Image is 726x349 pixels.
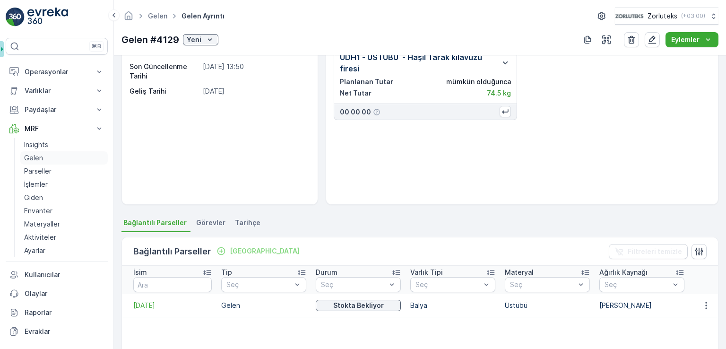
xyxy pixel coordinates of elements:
[487,88,511,98] p: 74.5 kg
[6,322,108,341] a: Evraklar
[609,244,688,259] button: Filtreleri temizle
[410,268,443,277] p: Varlık Tipi
[187,35,201,44] p: Yeni
[213,245,303,257] button: Bağla
[20,151,108,165] a: Gelen
[338,249,386,261] p: Gelen #5399
[8,202,44,210] span: Net Tutar :
[605,280,670,289] p: Seç
[505,301,590,310] p: Üstübü
[25,124,89,133] p: MRF
[44,202,58,210] span: 0 kg
[47,218,61,226] span: 0 kg
[20,231,108,244] a: Aktiviteler
[24,246,45,255] p: Ayarlar
[196,218,225,227] span: Görevler
[615,8,718,25] button: Zorluteks(+03:00)
[338,8,386,19] p: Gelen #5398
[446,77,511,87] p: mümkün olduğunca
[6,8,25,26] img: logo
[123,218,187,227] span: Bağlantılı Parseller
[25,67,89,77] p: Operasyonlar
[24,153,43,163] p: Gelen
[8,186,60,194] span: Malzeme Türü :
[20,204,108,218] a: Envanter
[665,32,718,47] button: Eylemler
[24,140,48,149] p: Insights
[123,14,134,22] a: Ana Sayfa
[8,155,31,163] span: Name :
[510,280,575,289] p: Seç
[628,247,682,256] p: Filtreleri temizle
[130,87,199,96] p: Geliş Tarihi
[180,11,226,21] span: Gelen ayrıntı
[6,303,108,322] a: Raporlar
[599,268,648,277] p: Ağırlık Kaynağı
[671,35,700,44] p: Eylemler
[133,277,212,292] input: Ara
[221,301,306,310] p: Gelen
[133,268,147,277] p: İsim
[24,206,52,216] p: Envanter
[226,280,292,289] p: Seç
[25,270,104,279] p: Kullanıcılar
[20,244,108,257] a: Ayarlar
[20,138,108,151] a: Insights
[25,308,104,317] p: Raporlar
[681,12,705,20] p: ( +03:00 )
[24,233,56,242] p: Aktiviteler
[8,218,47,226] span: Son Ağırlık :
[410,301,495,310] p: Balya
[92,43,101,50] p: ⌘B
[183,34,218,45] button: Yeni
[321,280,386,289] p: Seç
[221,268,232,277] p: Tip
[6,119,108,138] button: MRF
[25,289,104,298] p: Olaylar
[133,245,211,258] p: Bağlantılı Parseller
[133,301,212,310] span: [DATE]
[648,11,677,21] p: Zorluteks
[8,171,42,179] span: İlk Ağırlık :
[24,180,48,189] p: İşlemler
[6,100,108,119] button: Paydaşlar
[148,12,167,20] a: Gelen
[133,301,212,310] a: 29.08.2025
[130,62,199,81] p: Son Güncellenme Tarihi
[340,52,496,74] p: UDH1 - ÜSTÜBÜ - Haşıl Tarak kılavuzu firesi
[20,218,108,231] a: Materyaller
[340,88,372,98] p: Net Tutar
[599,301,684,310] p: [PERSON_NAME]
[20,165,108,178] a: Parseller
[60,186,204,194] span: KSH - Kaplama-Stor - 0-5 m Hurda Parça Kg
[24,166,52,176] p: Parseller
[121,33,179,47] p: Gelen #4129
[203,87,307,96] p: [DATE]
[25,105,89,114] p: Paydaşlar
[25,327,104,336] p: Evraklar
[415,280,481,289] p: Seç
[25,86,89,96] p: Varlıklar
[230,246,300,256] p: [GEOGRAPHIC_DATA]
[31,155,73,163] span: Gelen #5398
[505,268,534,277] p: Materyal
[316,300,401,311] button: Stokta Bekliyor
[24,219,60,229] p: Materyaller
[6,265,108,284] a: Kullanıcılar
[615,11,644,21] img: 6-1-9-3_wQBzyll.png
[316,268,337,277] p: Durum
[6,284,108,303] a: Olaylar
[373,108,380,116] div: Yardım Araç İkonu
[20,191,108,204] a: Giden
[340,107,371,117] p: 00 00 00
[20,178,108,191] a: İşlemler
[24,193,43,202] p: Giden
[6,81,108,100] button: Varlıklar
[6,62,108,81] button: Operasyonlar
[203,62,307,81] p: [DATE] 13:50
[333,301,384,310] p: Stokta Bekliyor
[235,218,260,227] span: Tarihçe
[42,171,56,179] span: 0 kg
[340,77,393,87] p: Planlanan Tutar
[27,8,68,26] img: logo_light-DOdMpM7g.png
